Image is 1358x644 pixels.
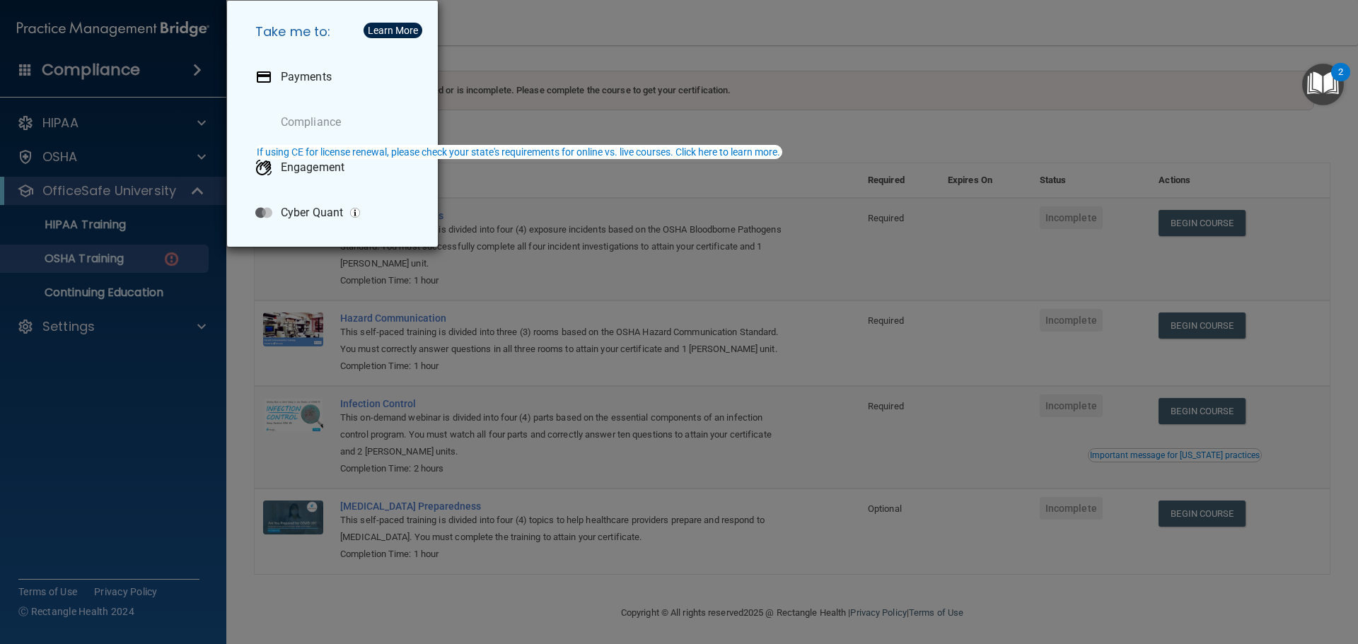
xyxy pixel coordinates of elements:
p: Engagement [281,160,344,175]
iframe: Drift Widget Chat Controller [1113,544,1341,600]
div: 2 [1338,72,1343,90]
a: Engagement [244,148,426,187]
button: If using CE for license renewal, please check your state's requirements for online vs. live cours... [255,145,782,159]
p: Payments [281,70,332,84]
a: Compliance [244,103,426,142]
div: If using CE for license renewal, please check your state's requirements for online vs. live cours... [257,147,780,157]
button: Learn More [364,23,422,38]
div: Learn More [368,25,418,35]
a: Cyber Quant [244,193,426,233]
h5: Take me to: [244,12,426,52]
p: Cyber Quant [281,206,343,220]
a: Payments [244,57,426,97]
button: Open Resource Center, 2 new notifications [1302,64,1344,105]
